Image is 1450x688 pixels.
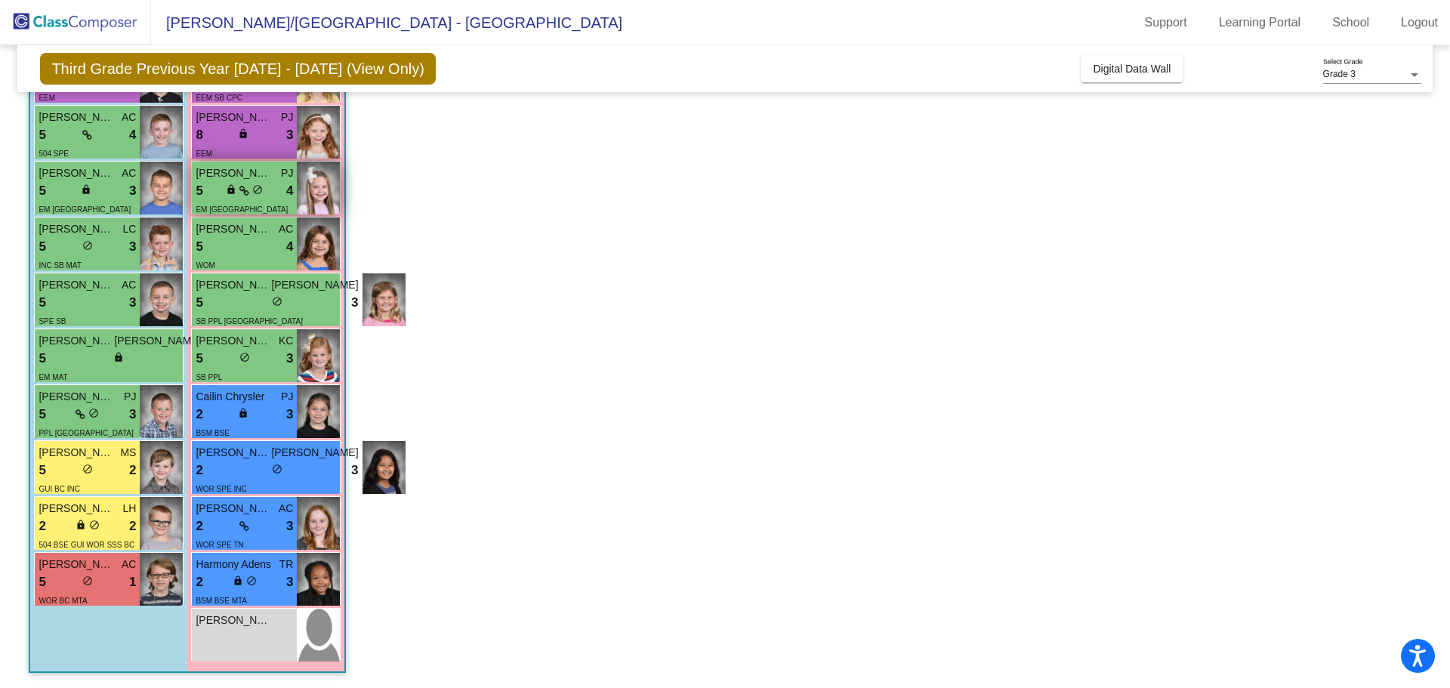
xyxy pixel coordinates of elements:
[40,53,436,85] span: Third Grade Previous Year [DATE] - [DATE] (View Only)
[286,349,293,369] span: 3
[129,517,136,536] span: 2
[39,110,114,125] span: [PERSON_NAME]
[39,333,114,349] span: [PERSON_NAME]
[351,293,358,313] span: 3
[286,517,293,536] span: 3
[246,575,257,586] span: do_not_disturb_alt
[122,165,136,181] span: AC
[124,389,136,405] span: PJ
[39,181,45,201] span: 5
[1207,11,1313,35] a: Learning Portal
[238,128,248,139] span: lock
[39,94,55,102] span: EEM
[39,293,45,313] span: 5
[129,461,136,480] span: 2
[196,237,202,257] span: 5
[39,277,114,293] span: [PERSON_NAME]
[279,333,293,349] span: KC
[281,110,293,125] span: PJ
[39,389,114,405] span: [PERSON_NAME]
[129,572,136,592] span: 1
[76,520,86,530] span: lock
[39,461,45,480] span: 5
[122,110,136,125] span: AC
[196,181,202,201] span: 5
[281,389,293,405] span: PJ
[123,221,137,237] span: LC
[88,408,99,418] span: do_not_disturb_alt
[286,572,293,592] span: 3
[39,205,131,214] span: EM [GEOGRAPHIC_DATA]
[196,405,202,424] span: 2
[1093,63,1171,75] span: Digital Data Wall
[113,352,124,363] span: lock
[39,429,133,437] span: PPL [GEOGRAPHIC_DATA]
[286,125,293,145] span: 3
[196,333,271,349] span: [PERSON_NAME]
[272,296,282,307] span: do_not_disturb_alt
[1389,11,1450,35] a: Logout
[196,261,215,270] span: WOM
[196,517,202,536] span: 2
[122,277,136,293] span: AC
[122,557,136,572] span: AC
[196,205,288,214] span: EM [GEOGRAPHIC_DATA]
[39,517,45,536] span: 2
[196,572,202,592] span: 2
[252,184,263,195] span: do_not_disturb_alt
[123,501,137,517] span: LH
[39,541,134,565] span: 504 BSE GUI WOR SSS BC TN
[82,575,93,586] span: do_not_disturb_alt
[114,333,201,349] span: [PERSON_NAME]
[196,125,202,145] span: 8
[196,349,202,369] span: 5
[39,405,45,424] span: 5
[39,125,45,145] span: 5
[196,597,247,605] span: BSM BSE MTA
[233,575,243,586] span: lock
[39,597,87,605] span: WOR BC MTA
[129,237,136,257] span: 3
[39,261,81,270] span: INC SB MAT
[271,445,358,461] span: [PERSON_NAME]
[279,501,293,517] span: AC
[39,501,114,517] span: [PERSON_NAME]
[279,557,294,572] span: TR
[39,237,45,257] span: 5
[286,237,293,257] span: 4
[196,221,271,237] span: [PERSON_NAME]
[196,541,243,549] span: WOR SPE TN
[129,181,136,201] span: 3
[39,349,45,369] span: 5
[272,464,282,474] span: do_not_disturb_alt
[351,461,358,480] span: 3
[129,293,136,313] span: 3
[196,389,271,405] span: Cailin Chrysler
[81,184,91,195] span: lock
[196,317,303,325] span: SB PPL [GEOGRAPHIC_DATA]
[39,221,114,237] span: [PERSON_NAME]
[196,165,271,181] span: [PERSON_NAME]
[238,408,248,418] span: lock
[196,277,271,293] span: [PERSON_NAME] Flowers
[196,485,246,493] span: WOR SPE INC
[151,11,622,35] span: [PERSON_NAME]/[GEOGRAPHIC_DATA] - [GEOGRAPHIC_DATA]
[239,352,250,363] span: do_not_disturb_alt
[196,612,271,628] span: [PERSON_NAME]
[279,221,293,237] span: AC
[196,110,271,125] span: [PERSON_NAME]
[286,181,293,201] span: 4
[39,150,117,174] span: 504 SPE [GEOGRAPHIC_DATA]
[286,405,293,424] span: 3
[129,405,136,424] span: 3
[196,150,212,158] span: EEM
[120,445,136,461] span: MS
[196,293,202,313] span: 5
[39,373,67,381] span: EM MAT
[39,317,117,341] span: SPE SB [GEOGRAPHIC_DATA]
[1323,69,1356,79] span: Grade 3
[271,277,358,293] span: [PERSON_NAME]
[39,557,114,572] span: [PERSON_NAME]
[82,240,93,251] span: do_not_disturb_alt
[281,165,293,181] span: PJ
